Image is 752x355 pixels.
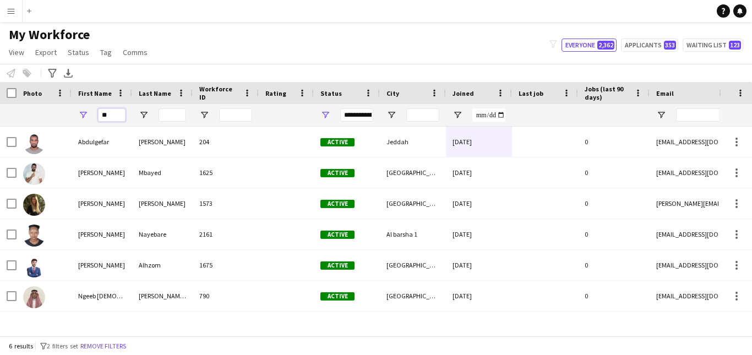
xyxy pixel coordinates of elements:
[729,41,741,50] span: 123
[578,250,650,280] div: 0
[132,127,193,157] div: [PERSON_NAME]
[23,255,45,277] img: Maged Alhzom
[118,45,152,59] a: Comms
[380,188,446,219] div: [GEOGRAPHIC_DATA]
[4,45,29,59] a: View
[78,340,128,352] button: Remove filters
[578,219,650,249] div: 0
[78,89,112,97] span: First Name
[446,157,512,188] div: [DATE]
[23,163,45,185] img: George charbel Mbayed
[193,250,259,280] div: 1675
[63,45,94,59] a: Status
[320,138,355,146] span: Active
[132,188,193,219] div: [PERSON_NAME]
[683,39,743,52] button: Waiting list123
[656,89,674,97] span: Email
[193,219,259,249] div: 2161
[265,89,286,97] span: Rating
[320,231,355,239] span: Active
[585,85,630,101] span: Jobs (last 90 days)
[664,41,676,50] span: 353
[406,108,439,122] input: City Filter Input
[578,188,650,219] div: 0
[31,45,61,59] a: Export
[72,157,132,188] div: [PERSON_NAME]
[380,127,446,157] div: Jeddah
[199,85,239,101] span: Workforce ID
[199,110,209,120] button: Open Filter Menu
[72,281,132,311] div: Ngeeb [DEMOGRAPHIC_DATA]
[219,108,252,122] input: Workforce ID Filter Input
[78,110,88,120] button: Open Filter Menu
[453,110,462,120] button: Open Filter Menu
[656,110,666,120] button: Open Filter Menu
[23,194,45,216] img: Georgina Gemmell
[47,342,78,350] span: 2 filters set
[320,169,355,177] span: Active
[380,281,446,311] div: [GEOGRAPHIC_DATA]
[35,47,57,57] span: Export
[472,108,505,122] input: Joined Filter Input
[132,250,193,280] div: Alhzom
[597,41,614,50] span: 2,362
[380,219,446,249] div: Al barsha 1
[23,286,45,308] img: Ngeeb Allah Mohammed Omar Khan
[380,157,446,188] div: [GEOGRAPHIC_DATA]
[193,157,259,188] div: 1625
[380,250,446,280] div: [GEOGRAPHIC_DATA]
[578,127,650,157] div: 0
[562,39,617,52] button: Everyone2,362
[9,47,24,57] span: View
[446,219,512,249] div: [DATE]
[68,47,89,57] span: Status
[320,110,330,120] button: Open Filter Menu
[159,108,186,122] input: Last Name Filter Input
[72,188,132,219] div: [PERSON_NAME]
[193,127,259,157] div: 204
[100,47,112,57] span: Tag
[320,292,355,301] span: Active
[446,127,512,157] div: [DATE]
[193,281,259,311] div: 790
[193,188,259,219] div: 1573
[23,89,42,97] span: Photo
[320,261,355,270] span: Active
[46,67,59,80] app-action-btn: Advanced filters
[386,89,399,97] span: City
[578,281,650,311] div: 0
[72,250,132,280] div: [PERSON_NAME]
[132,281,193,311] div: [PERSON_NAME] [PERSON_NAME]
[453,89,474,97] span: Joined
[23,225,45,247] img: Getrude Nayebare
[123,47,148,57] span: Comms
[578,157,650,188] div: 0
[320,200,355,208] span: Active
[72,219,132,249] div: [PERSON_NAME]
[446,188,512,219] div: [DATE]
[9,26,90,43] span: My Workforce
[98,108,126,122] input: First Name Filter Input
[446,250,512,280] div: [DATE]
[23,132,45,154] img: Abdulgefar Omar
[320,89,342,97] span: Status
[139,110,149,120] button: Open Filter Menu
[621,39,678,52] button: Applicants353
[519,89,543,97] span: Last job
[446,281,512,311] div: [DATE]
[72,127,132,157] div: Abdulgefar
[139,89,171,97] span: Last Name
[96,45,116,59] a: Tag
[386,110,396,120] button: Open Filter Menu
[132,219,193,249] div: Nayebare
[132,157,193,188] div: Mbayed
[62,67,75,80] app-action-btn: Export XLSX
